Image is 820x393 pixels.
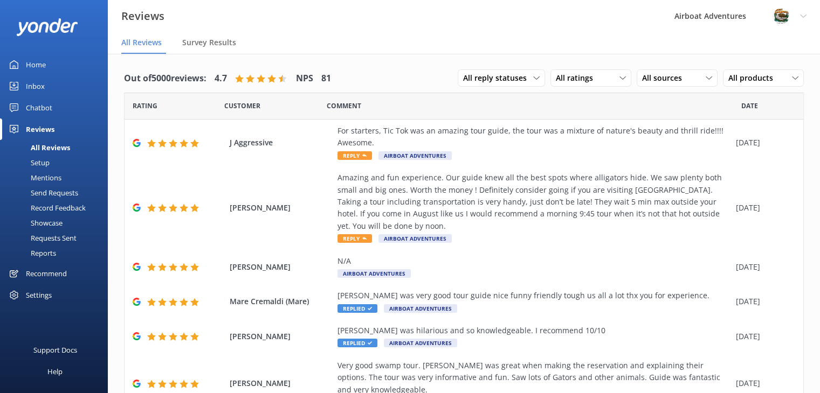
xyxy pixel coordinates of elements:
h4: Out of 5000 reviews: [124,72,206,86]
span: Reply [337,151,372,160]
div: Recommend [26,263,67,284]
img: yonder-white-logo.png [16,18,78,36]
div: All Reviews [6,140,70,155]
div: [DATE] [736,296,790,307]
a: Showcase [6,215,108,230]
div: Settings [26,284,52,306]
div: [DATE] [736,331,790,342]
a: Requests Sent [6,230,108,245]
div: Inbox [26,75,45,97]
div: Chatbot [26,97,52,118]
span: [PERSON_NAME] [230,377,332,389]
span: Airboat Adventures [384,304,457,313]
span: [PERSON_NAME] [230,261,332,273]
div: Reviews [26,118,54,140]
div: [DATE] [736,202,790,214]
div: Showcase [6,215,63,230]
div: Home [26,54,46,75]
div: Send Requests [6,185,78,200]
h4: 4.7 [215,72,227,86]
h4: 81 [321,72,331,86]
a: Reports [6,245,108,261]
a: Send Requests [6,185,108,200]
a: Record Feedback [6,200,108,215]
img: 271-1670286363.jpg [773,8,789,24]
span: [PERSON_NAME] [230,331,332,342]
div: [DATE] [736,261,790,273]
a: All Reviews [6,140,108,155]
span: [PERSON_NAME] [230,202,332,214]
div: Mentions [6,170,61,185]
h4: NPS [296,72,313,86]
span: All reply statuses [463,72,533,84]
div: Record Feedback [6,200,86,215]
span: All ratings [556,72,600,84]
div: Reports [6,245,56,261]
div: Help [47,361,63,382]
a: Mentions [6,170,108,185]
span: Mare Cremaldi (Mare) [230,296,332,307]
div: Amazing and fun experience. Our guide knew all the best spots where alligators hide. We saw plent... [337,172,731,232]
div: [PERSON_NAME] was hilarious and so knowledgeable. I recommend 10/10 [337,325,731,336]
span: Reply [337,234,372,243]
div: [DATE] [736,377,790,389]
span: Airboat Adventures [337,269,411,278]
div: N/A [337,255,731,267]
span: Airboat Adventures [378,234,452,243]
span: J Aggressive [230,137,332,149]
a: Setup [6,155,108,170]
div: Requests Sent [6,230,77,245]
span: All Reviews [121,37,162,48]
span: Replied [337,304,377,313]
div: For starters, Tic Tok was an amazing tour guide, the tour was a mixture of nature's beauty and th... [337,125,731,149]
span: Airboat Adventures [384,339,457,347]
div: [DATE] [736,137,790,149]
h3: Reviews [121,8,164,25]
span: Survey Results [182,37,236,48]
div: Setup [6,155,50,170]
span: Date [741,101,758,111]
div: [PERSON_NAME] was very good tour guide nice funny friendly tough us all a lot thx you for experie... [337,290,731,301]
span: Airboat Adventures [378,151,452,160]
span: Question [327,101,361,111]
span: Replied [337,339,377,347]
div: Support Docs [33,339,77,361]
span: Date [224,101,260,111]
span: All sources [642,72,688,84]
span: All products [728,72,780,84]
span: Date [133,101,157,111]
